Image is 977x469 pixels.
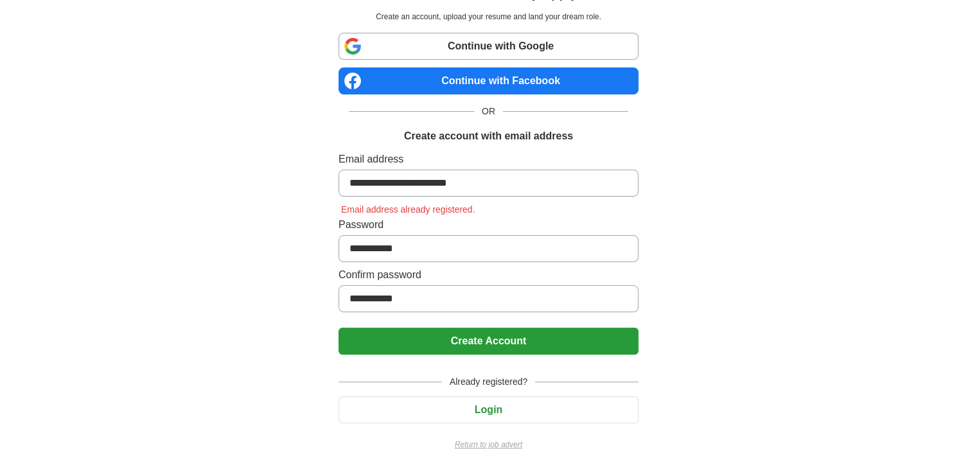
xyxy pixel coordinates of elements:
[404,128,573,144] h1: Create account with email address
[339,33,638,60] a: Continue with Google
[341,11,636,22] p: Create an account, upload your resume and land your dream role.
[339,328,638,355] button: Create Account
[474,105,503,118] span: OR
[442,375,535,389] span: Already registered?
[339,67,638,94] a: Continue with Facebook
[339,439,638,450] a: Return to job advert
[339,396,638,423] button: Login
[339,404,638,415] a: Login
[339,267,638,283] label: Confirm password
[339,217,638,233] label: Password
[339,204,478,215] span: Email address already registered.
[339,152,638,167] label: Email address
